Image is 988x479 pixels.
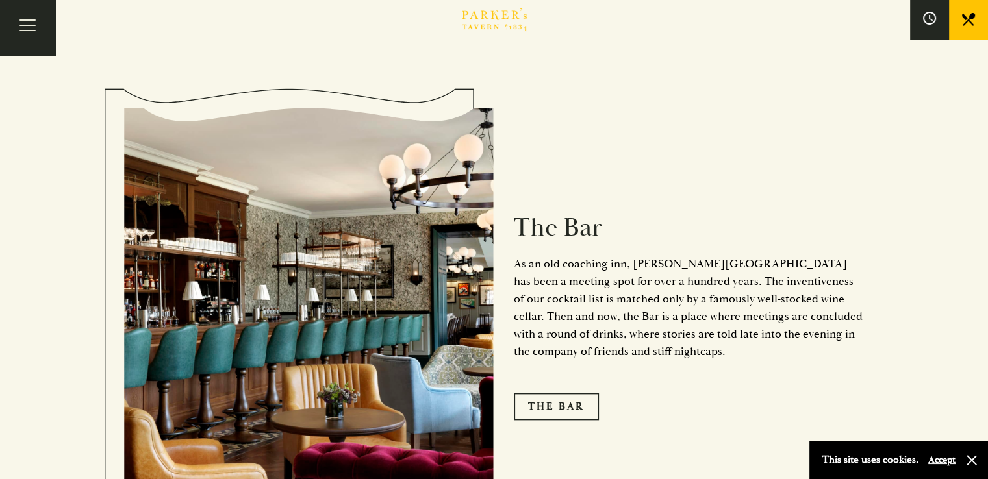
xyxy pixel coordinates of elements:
p: This site uses cookies. [822,450,918,469]
button: Close and accept [965,454,978,467]
a: The Bar [514,393,599,420]
button: Accept [928,454,956,466]
p: As an old coaching inn, [PERSON_NAME][GEOGRAPHIC_DATA] has been a meeting spot for over a hundred... [514,255,865,360]
h2: The Bar [514,212,865,243]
